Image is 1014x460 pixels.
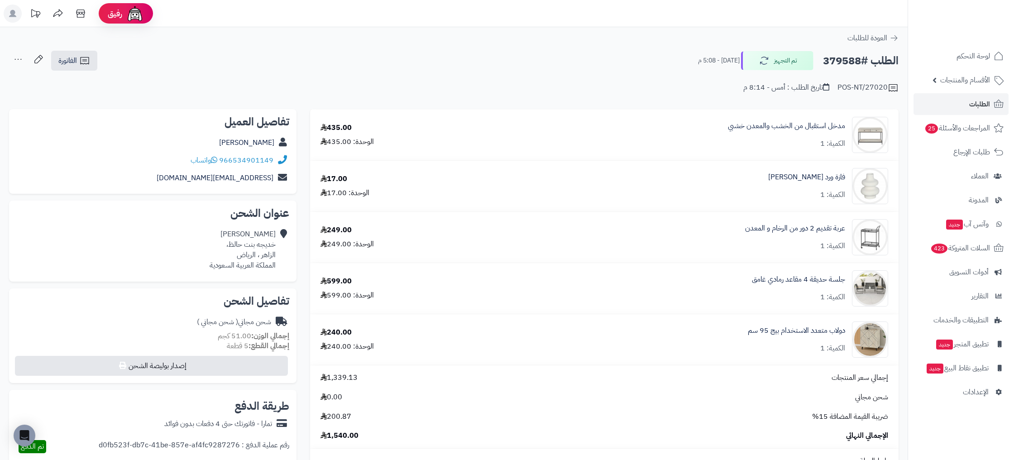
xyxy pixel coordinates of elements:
[969,194,989,206] span: المدونة
[16,208,289,219] h2: عنوان الشحن
[320,412,351,422] span: 200.87
[914,285,1009,307] a: التقارير
[126,5,144,23] img: ai-face.png
[320,276,352,287] div: 599.00
[743,82,829,93] div: تاريخ الطلب : أمس - 8:14 م
[164,419,272,429] div: تمارا - فاتورتك حتى 4 دفعات بدون فوائد
[852,270,888,307] img: 1754462711-110119010022-90x90.jpg
[51,51,97,71] a: الفاتورة
[852,117,888,153] img: 1737812537-1733829519354-1704975481-220608010390-90x90.jpg
[227,340,289,351] small: 5 قطعة
[320,290,374,301] div: الوحدة: 599.00
[16,296,289,307] h2: تفاصيل الشحن
[936,340,953,350] span: جديد
[823,52,899,70] h2: الطلب #379588
[698,56,740,65] small: [DATE] - 5:08 م
[855,392,888,402] span: شحن مجاني
[197,317,271,327] div: شحن مجاني
[846,431,888,441] span: الإجمالي النهائي
[914,357,1009,379] a: تطبيق نقاط البيعجديد
[852,219,888,255] img: 1727338042-110116010109-90x90.jpg
[940,74,990,86] span: الأقسام والمنتجات
[320,341,374,352] div: الوحدة: 240.00
[320,188,369,198] div: الوحدة: 17.00
[847,33,887,43] span: العودة للطلبات
[933,314,989,326] span: التطبيقات والخدمات
[320,327,352,338] div: 240.00
[925,123,938,134] span: 25
[945,218,989,230] span: وآتس آب
[927,364,943,374] span: جديد
[157,172,273,183] a: [EMAIL_ADDRESS][DOMAIN_NAME]
[812,412,888,422] span: ضريبة القيمة المضافة 15%
[58,55,77,66] span: الفاتورة
[914,45,1009,67] a: لوحة التحكم
[820,139,845,149] div: الكمية: 1
[24,5,47,25] a: تحديثات المنصة
[234,401,289,412] h2: طريقة الدفع
[914,261,1009,283] a: أدوات التسويق
[15,356,288,376] button: إصدار بوليصة الشحن
[320,123,352,133] div: 435.00
[852,168,888,204] img: 1726325853-110306010462-90x90.jpg
[320,174,347,184] div: 17.00
[852,321,888,358] img: 1750508102-220605010588-90x90.jpg
[837,82,899,93] div: POS-NT/27020
[219,155,273,166] a: 966534901149
[820,343,845,354] div: الكمية: 1
[218,331,289,341] small: 51.00 كجم
[930,242,990,254] span: السلات المتروكة
[914,117,1009,139] a: المراجعات والأسئلة25
[21,441,44,452] span: تم الدفع
[320,392,342,402] span: 0.00
[847,33,899,43] a: العودة للطلبات
[99,440,289,453] div: رقم عملية الدفع : d0fb523f-db7c-41be-857e-af4fc9287276
[931,243,948,254] span: 423
[971,170,989,182] span: العملاء
[320,431,359,441] span: 1,540.00
[949,266,989,278] span: أدوات التسويق
[914,93,1009,115] a: الطلبات
[745,223,845,234] a: عربة تقديم 2 دور من الرخام و المعدن
[741,51,813,70] button: تم التجهيز
[963,386,989,398] span: الإعدادات
[320,225,352,235] div: 249.00
[320,239,374,249] div: الوحدة: 249.00
[832,373,888,383] span: إجمالي سعر المنتجات
[946,220,963,230] span: جديد
[820,241,845,251] div: الكمية: 1
[251,331,289,341] strong: إجمالي الوزن:
[191,155,217,166] a: واتساب
[728,121,845,131] a: مدخل استقبال من الخشب والمعدن خشبي
[320,137,374,147] div: الوحدة: 435.00
[752,274,845,285] a: جلسة حديقة 4 مقاعد رمادي غامق
[16,116,289,127] h2: تفاصيل العميل
[935,338,989,350] span: تطبيق المتجر
[914,237,1009,259] a: السلات المتروكة423
[914,141,1009,163] a: طلبات الإرجاع
[108,8,122,19] span: رفيق
[197,316,238,327] span: ( شحن مجاني )
[249,340,289,351] strong: إجمالي القطع:
[768,172,845,182] a: فازة ورد [PERSON_NAME]
[953,146,990,158] span: طلبات الإرجاع
[914,213,1009,235] a: وآتس آبجديد
[914,333,1009,355] a: تطبيق المتجرجديد
[210,229,276,270] div: [PERSON_NAME] خديجه بنت حالظ، الزاهر ، الرياض المملكة العربية السعودية
[926,362,989,374] span: تطبيق نقاط البيع
[969,98,990,110] span: الطلبات
[952,18,1005,37] img: logo-2.png
[219,137,274,148] a: [PERSON_NAME]
[914,309,1009,331] a: التطبيقات والخدمات
[320,373,358,383] span: 1,339.13
[924,122,990,134] span: المراجعات والأسئلة
[914,189,1009,211] a: المدونة
[971,290,989,302] span: التقارير
[748,326,845,336] a: دولاب متعدد الاستخدام بيج 95 سم
[914,381,1009,403] a: الإعدادات
[820,190,845,200] div: الكمية: 1
[820,292,845,302] div: الكمية: 1
[14,425,35,446] div: Open Intercom Messenger
[914,165,1009,187] a: العملاء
